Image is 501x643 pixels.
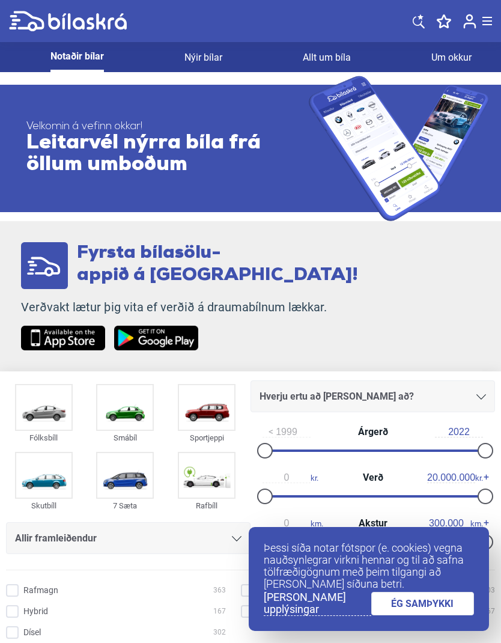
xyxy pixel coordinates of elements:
span: Allir framleiðendur [15,530,97,547]
span: Dísel [23,626,41,639]
span: Fyrsta bílasölu- appið á [GEOGRAPHIC_DATA]! [77,244,358,285]
a: Allt um bíla [303,42,351,72]
div: Fólksbíll [15,431,73,445]
span: km. [422,518,483,529]
div: 7 Sæta [96,499,154,513]
img: user-login.svg [463,14,476,29]
span: Árgerð [355,427,391,437]
span: kr. [263,472,318,483]
p: Þessi síða notar fótspor (e. cookies) vegna nauðsynlegrar virkni hennar og til að safna tölfræðig... [264,542,474,590]
a: Notaðir bílar [50,42,104,72]
a: Um okkur [431,42,472,72]
a: Nýir bílar [184,42,222,72]
span: 363 [213,584,226,597]
span: Leitarvél nýrra bíla frá öllum umboðum [26,133,309,176]
span: 302 [213,626,226,639]
div: Rafbíll [178,499,235,513]
span: Hverju ertu að [PERSON_NAME] að? [260,388,414,405]
a: ÉG SAMÞYKKI [371,592,475,615]
div: Smábíl [96,431,154,445]
span: Verð [360,473,386,483]
p: Verðvakt lætur þig vita ef verðið á draumabílnum lækkar. [21,300,358,315]
div: Sportjeppi [178,431,235,445]
a: [PERSON_NAME] upplýsingar [264,591,371,616]
span: Rafmagn [23,584,58,597]
span: 167 [213,605,226,618]
span: Hybrid [23,605,48,618]
span: Akstur [356,519,390,528]
span: Velkomin á vefinn okkar! [26,121,309,133]
div: Skutbíll [15,499,73,513]
span: km. [263,518,323,529]
span: kr. [427,472,483,483]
